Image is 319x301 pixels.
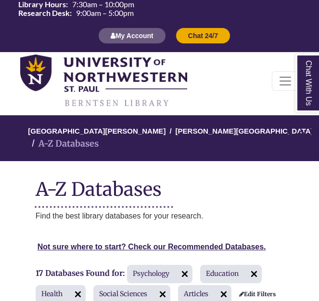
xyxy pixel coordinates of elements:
h1: A-Z Databases [36,171,284,200]
li: A-Z Databases [28,137,99,151]
span: 9:00am – 5:00pm [76,9,134,17]
a: Edit Filters [239,291,276,298]
a: Chat 24/7 [176,31,230,40]
button: Chat 24/7 [176,27,230,44]
p: Find the best library databases for your research. [36,210,284,222]
th: Research Desk: [14,9,72,17]
a: My Account [98,31,166,40]
span: Psychology [127,265,192,283]
button: Toggle navigation [272,71,299,91]
span: 17 Databases Found for: [36,268,125,278]
button: My Account [98,27,166,44]
img: library_home [20,55,187,108]
nav: breadcrumb [36,115,284,162]
a: Back to Top [286,127,317,140]
a: [GEOGRAPHIC_DATA][PERSON_NAME] [28,125,166,135]
span: 7:30am – 10:00pm [72,0,134,8]
span: Education [200,265,262,283]
img: arr097.svg [246,266,262,282]
img: arr097.svg [177,266,192,282]
a: [PERSON_NAME][GEOGRAPHIC_DATA] [176,125,313,135]
a: Not sure where to start? Check our Recommended Databases. [38,243,266,251]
